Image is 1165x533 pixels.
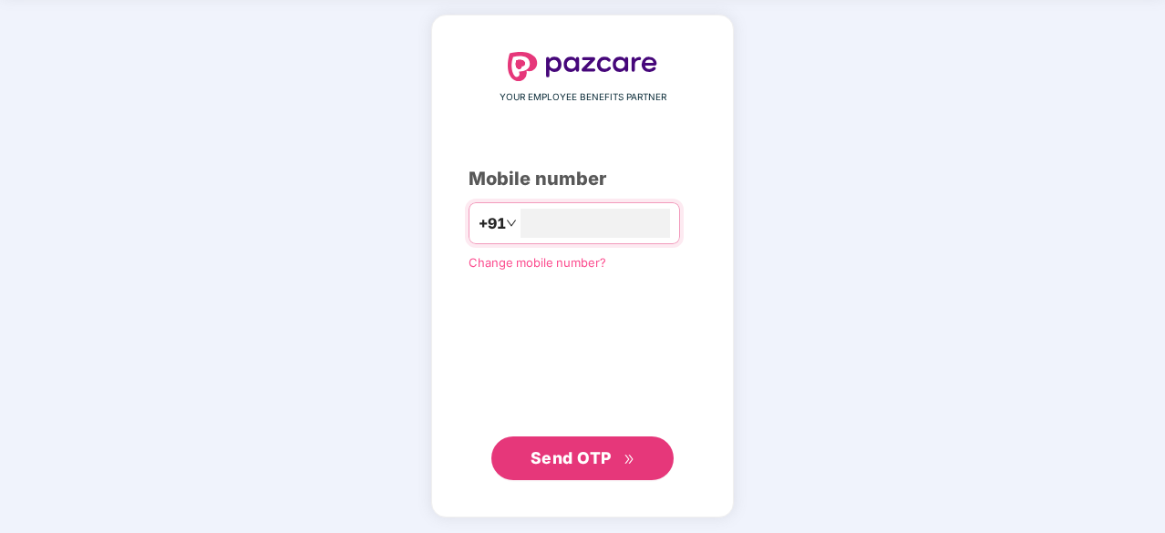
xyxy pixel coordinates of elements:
[469,255,606,270] a: Change mobile number?
[531,448,612,467] span: Send OTP
[500,90,666,105] span: YOUR EMPLOYEE BENEFITS PARTNER
[479,212,506,235] span: +91
[469,165,696,193] div: Mobile number
[624,454,635,466] span: double-right
[506,218,517,229] span: down
[508,52,657,81] img: logo
[491,436,674,480] button: Send OTPdouble-right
